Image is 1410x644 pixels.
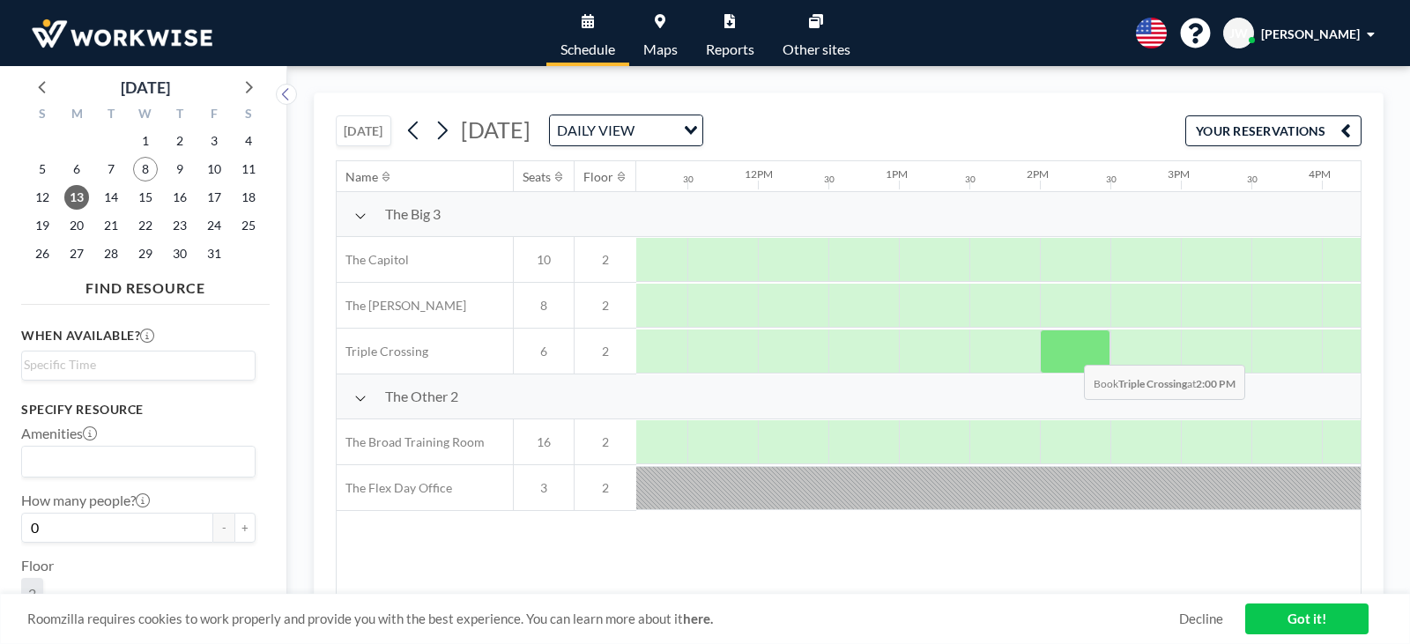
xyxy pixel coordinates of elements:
b: Triple Crossing [1118,377,1187,390]
div: Name [345,169,378,185]
input: Search for option [24,450,245,473]
span: Thursday, October 16, 2025 [167,185,192,210]
div: M [60,104,94,127]
span: Saturday, October 11, 2025 [236,157,261,181]
button: YOUR RESERVATIONS [1185,115,1362,146]
span: 6 [514,344,574,359]
span: Thursday, October 30, 2025 [167,241,192,266]
div: 30 [683,174,694,185]
span: Monday, October 13, 2025 [64,185,89,210]
span: 3 [514,480,574,496]
span: 2 [575,434,636,450]
span: Saturday, October 4, 2025 [236,129,261,153]
button: [DATE] [336,115,391,146]
span: 2 [575,252,636,268]
span: Tuesday, October 28, 2025 [99,241,123,266]
div: [DATE] [121,75,170,100]
span: 16 [514,434,574,450]
span: Tuesday, October 21, 2025 [99,213,123,238]
div: W [129,104,163,127]
h3: Specify resource [21,402,256,418]
div: 3PM [1168,167,1190,181]
div: 4PM [1309,167,1331,181]
div: 12PM [745,167,773,181]
span: Friday, October 31, 2025 [202,241,226,266]
div: 30 [824,174,835,185]
span: Other sites [783,42,850,56]
a: Got it! [1245,603,1369,634]
div: Search for option [550,115,702,145]
b: 2:00 PM [1196,377,1236,390]
span: Friday, October 17, 2025 [202,185,226,210]
label: Floor [21,557,54,574]
span: Wednesday, October 29, 2025 [133,241,158,266]
span: Reports [706,42,754,56]
span: Thursday, October 9, 2025 [167,157,192,181]
label: Amenities [21,425,97,442]
span: 10 [514,252,574,268]
span: Maps [643,42,678,56]
span: Thursday, October 23, 2025 [167,213,192,238]
span: Schedule [560,42,615,56]
input: Search for option [24,355,245,374]
label: How many people? [21,492,150,509]
span: Wednesday, October 1, 2025 [133,129,158,153]
span: Friday, October 10, 2025 [202,157,226,181]
span: Monday, October 20, 2025 [64,213,89,238]
span: Monday, October 27, 2025 [64,241,89,266]
span: Book at [1084,365,1245,400]
span: 2 [28,585,36,602]
input: Search for option [640,119,673,142]
button: - [213,513,234,543]
span: Wednesday, October 22, 2025 [133,213,158,238]
div: 30 [1106,174,1117,185]
div: S [26,104,60,127]
span: The Other 2 [385,388,458,405]
span: Wednesday, October 8, 2025 [133,157,158,181]
div: F [197,104,231,127]
span: Tuesday, October 7, 2025 [99,157,123,181]
div: S [231,104,265,127]
span: Tuesday, October 14, 2025 [99,185,123,210]
span: 2 [575,480,636,496]
span: Sunday, October 12, 2025 [30,185,55,210]
div: 1PM [886,167,908,181]
span: DAILY VIEW [553,119,638,142]
div: T [94,104,129,127]
img: organization-logo [28,16,216,51]
span: 2 [575,344,636,359]
a: Decline [1179,611,1223,627]
span: The Capitol [337,252,409,268]
span: Saturday, October 18, 2025 [236,185,261,210]
span: [PERSON_NAME] [1261,26,1360,41]
div: T [162,104,197,127]
div: Search for option [22,447,255,477]
span: Roomzilla requires cookies to work properly and provide you with the best experience. You can lea... [27,611,1179,627]
span: Friday, October 3, 2025 [202,129,226,153]
span: Sunday, October 19, 2025 [30,213,55,238]
span: The [PERSON_NAME] [337,298,466,314]
div: Floor [583,169,613,185]
div: 30 [965,174,976,185]
span: The Big 3 [385,205,441,223]
span: Sunday, October 5, 2025 [30,157,55,181]
div: Search for option [22,352,255,378]
span: The Broad Training Room [337,434,485,450]
span: The Flex Day Office [337,480,452,496]
span: JW [1229,26,1248,41]
span: [DATE] [461,116,531,143]
span: 2 [575,298,636,314]
span: Sunday, October 26, 2025 [30,241,55,266]
span: 8 [514,298,574,314]
span: Thursday, October 2, 2025 [167,129,192,153]
span: Triple Crossing [337,344,428,359]
button: + [234,513,256,543]
div: Seats [523,169,551,185]
div: 30 [1247,174,1258,185]
h4: FIND RESOURCE [21,272,270,297]
div: 2PM [1027,167,1049,181]
span: Monday, October 6, 2025 [64,157,89,181]
span: Friday, October 24, 2025 [202,213,226,238]
span: Saturday, October 25, 2025 [236,213,261,238]
span: Wednesday, October 15, 2025 [133,185,158,210]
